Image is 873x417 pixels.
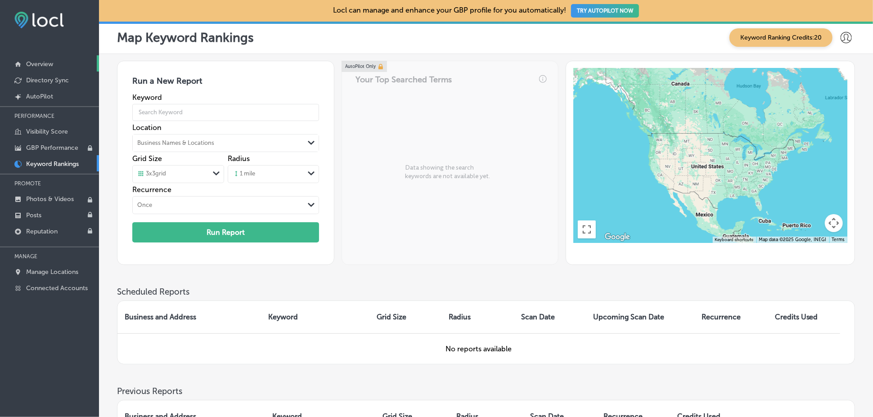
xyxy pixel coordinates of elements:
[261,301,370,333] th: Keyword
[369,301,441,333] th: Grid Size
[768,301,840,333] th: Credits Used
[117,301,261,333] th: Business and Address
[132,185,319,194] label: Recurrence
[26,93,53,100] p: AutoPilot
[26,195,74,203] p: Photos & Videos
[832,237,845,242] a: Terms (opens in new tab)
[26,228,58,235] p: Reputation
[132,100,319,125] input: Search Keyword
[233,170,255,178] div: 1 mile
[132,154,162,163] label: Grid Size
[26,268,78,276] p: Manage Locations
[729,28,832,47] span: Keyword Ranking Credits: 20
[695,301,768,333] th: Recurrence
[137,202,152,208] div: Once
[132,222,319,242] button: Run Report
[26,60,53,68] p: Overview
[26,128,68,135] p: Visibility Score
[137,170,166,178] div: 3 x 3 grid
[759,237,827,242] span: Map data ©2025 Google, INEGI
[571,4,639,18] button: TRY AUTOPILOT NOW
[132,76,319,93] h3: Run a New Report
[441,301,514,333] th: Radius
[117,386,855,396] h3: Previous Reports
[228,154,250,163] label: Radius
[117,30,254,45] p: Map Keyword Rankings
[603,231,632,243] img: Google
[132,123,319,132] label: Location
[586,301,695,333] th: Upcoming Scan Date
[26,144,78,152] p: GBP Performance
[578,220,596,238] button: Toggle fullscreen view
[715,237,754,243] button: Keyboard shortcuts
[825,214,843,232] button: Map camera controls
[603,231,632,243] a: Open this area in Google Maps (opens a new window)
[14,12,64,28] img: fda3e92497d09a02dc62c9cd864e3231.png
[26,76,69,84] p: Directory Sync
[26,284,88,292] p: Connected Accounts
[132,93,319,102] label: Keyword
[26,160,79,168] p: Keyword Rankings
[117,333,840,364] td: No reports available
[137,139,214,146] div: Business Names & Locations
[117,287,855,297] h3: Scheduled Reports
[26,211,41,219] p: Posts
[514,301,586,333] th: Scan Date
